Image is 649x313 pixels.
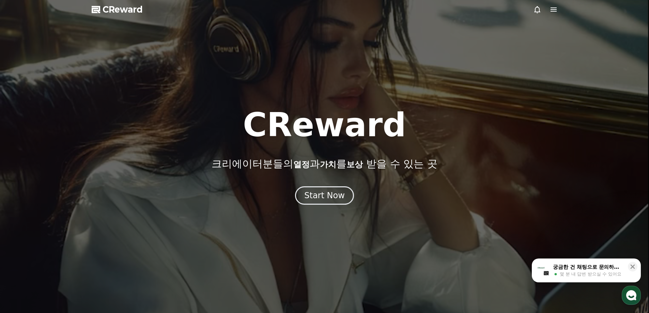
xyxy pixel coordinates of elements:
[293,160,310,169] span: 열정
[304,190,345,201] div: Start Now
[243,109,406,141] h1: CReward
[103,4,143,15] span: CReward
[320,160,336,169] span: 가치
[295,193,354,200] a: Start Now
[212,158,437,170] p: 크리에이터분들의 과 를 받을 수 있는 곳
[346,160,363,169] span: 보상
[92,4,143,15] a: CReward
[295,186,354,205] button: Start Now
